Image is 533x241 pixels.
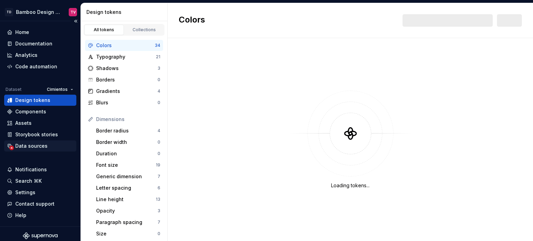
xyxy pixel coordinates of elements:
div: 19 [156,162,160,168]
div: 7 [158,220,160,225]
div: Blurs [96,99,158,106]
a: Gradients4 [85,86,163,97]
a: Size0 [93,228,163,239]
div: Gradients [96,88,158,95]
div: Typography [96,53,156,60]
a: Assets [4,118,76,129]
div: Shadows [96,65,158,72]
a: Code automation [4,61,76,72]
div: Design tokens [86,9,164,16]
div: 34 [155,43,160,48]
a: Home [4,27,76,38]
div: Line height [96,196,156,203]
div: Border width [96,139,158,146]
span: Cimientos [47,87,68,92]
div: 13 [156,197,160,202]
div: Size [96,230,158,237]
a: Generic dimension7 [93,171,163,182]
a: Blurs0 [85,97,163,108]
div: Storybook stories [15,131,58,138]
div: 0 [158,100,160,105]
a: Line height13 [93,194,163,205]
a: Border width0 [93,137,163,148]
div: 3 [158,208,160,214]
a: Colors34 [85,40,163,51]
div: Assets [15,120,32,127]
div: 0 [158,231,160,236]
a: Font size19 [93,160,163,171]
div: Notifications [15,166,47,173]
div: Border radius [96,127,158,134]
div: 7 [158,174,160,179]
button: Search ⌘K [4,175,76,187]
svg: Supernova Logo [23,232,58,239]
div: Loading tokens... [331,182,370,189]
div: 4 [158,128,160,134]
div: Settings [15,189,35,196]
div: Components [15,108,46,115]
div: Data sources [15,143,48,149]
div: Bamboo Design System [16,9,60,16]
div: 21 [156,54,160,60]
div: 0 [158,151,160,156]
div: TD [5,8,13,16]
a: Border radius4 [93,125,163,136]
a: Design tokens [4,95,76,106]
div: Letter spacing [96,184,158,191]
div: Documentation [15,40,52,47]
div: Font size [96,162,156,169]
div: All tokens [87,27,121,33]
div: Collections [127,27,162,33]
div: 0 [158,77,160,83]
div: 0 [158,139,160,145]
div: 6 [158,185,160,191]
div: Dataset [6,87,22,92]
button: Collapse sidebar [71,16,81,26]
a: Components [4,106,76,117]
a: Storybook stories [4,129,76,140]
a: Opacity3 [93,205,163,216]
div: Analytics [15,52,37,59]
div: Borders [96,76,158,83]
div: Opacity [96,207,158,214]
a: Paragraph spacing7 [93,217,163,228]
div: Colors [96,42,155,49]
div: Design tokens [15,97,50,104]
a: Settings [4,187,76,198]
button: Help [4,210,76,221]
a: Typography21 [85,51,163,62]
div: Help [15,212,26,219]
div: Duration [96,150,158,157]
div: TV [70,9,76,15]
button: Notifications [4,164,76,175]
a: Duration0 [93,148,163,159]
div: Search ⌘K [15,178,42,184]
a: Shadows3 [85,63,163,74]
h2: Colors [179,14,205,27]
div: Dimensions [96,116,160,123]
div: 3 [158,66,160,71]
a: Analytics [4,50,76,61]
div: Code automation [15,63,57,70]
a: Borders0 [85,74,163,85]
div: Home [15,29,29,36]
a: Letter spacing6 [93,182,163,193]
div: 4 [158,88,160,94]
button: Cimientos [44,85,76,94]
button: Contact support [4,198,76,209]
div: Generic dimension [96,173,158,180]
a: Data sources [4,140,76,152]
button: TDBamboo Design SystemTV [1,5,79,19]
div: Paragraph spacing [96,219,158,226]
div: Contact support [15,200,54,207]
a: Documentation [4,38,76,49]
